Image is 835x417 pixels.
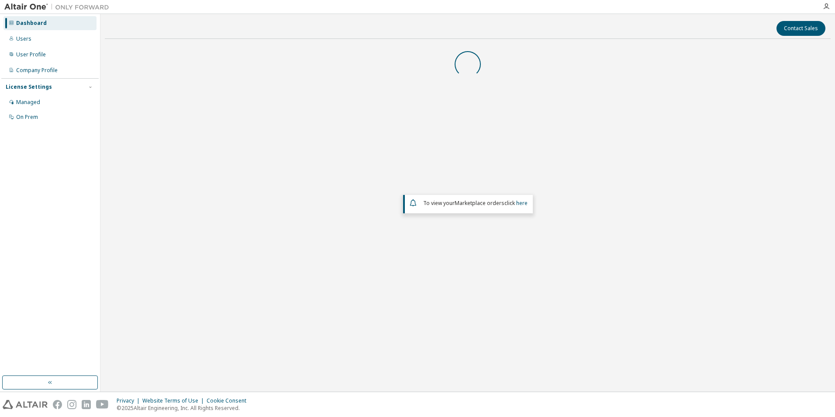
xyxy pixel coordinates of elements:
[423,199,528,207] span: To view your click
[4,3,114,11] img: Altair One
[82,400,91,409] img: linkedin.svg
[96,400,109,409] img: youtube.svg
[16,35,31,42] div: Users
[16,20,47,27] div: Dashboard
[16,99,40,106] div: Managed
[117,404,252,412] p: © 2025 Altair Engineering, Inc. All Rights Reserved.
[516,199,528,207] a: here
[16,51,46,58] div: User Profile
[16,67,58,74] div: Company Profile
[16,114,38,121] div: On Prem
[3,400,48,409] img: altair_logo.svg
[67,400,76,409] img: instagram.svg
[142,397,207,404] div: Website Terms of Use
[117,397,142,404] div: Privacy
[455,199,504,207] em: Marketplace orders
[776,21,825,36] button: Contact Sales
[53,400,62,409] img: facebook.svg
[6,83,52,90] div: License Settings
[207,397,252,404] div: Cookie Consent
